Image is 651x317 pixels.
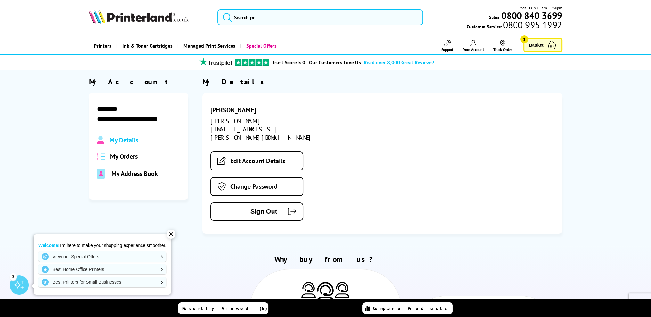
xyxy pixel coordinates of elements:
[89,38,116,54] a: Printers
[493,40,512,52] a: Track Order
[235,59,269,66] img: trustpilot rating
[519,5,562,11] span: Mon - Fri 9:00am - 5:30pm
[97,153,105,160] img: all-order.svg
[301,282,316,298] img: Printer Experts
[441,47,453,52] span: Support
[177,38,240,54] a: Managed Print Services
[316,282,335,304] img: Printer Experts
[89,77,188,87] div: My Account
[362,302,453,314] a: Compare Products
[210,177,303,196] a: Change Password
[202,77,562,87] div: My Details
[97,169,106,179] img: address-book-duotone-solid.svg
[467,22,562,29] span: Customer Service:
[529,41,544,49] span: Basket
[240,38,281,54] a: Special Offers
[97,136,104,144] img: Profile.svg
[272,59,434,66] a: Trust Score 5.0 - Our Customers Love Us -Read over 8,000 Great Reviews!
[110,152,138,161] span: My Orders
[363,59,434,66] span: Read over 8,000 Great Reviews!
[38,277,166,287] a: Best Printers for Small Businesses
[89,10,189,24] img: Printerland Logo
[217,9,423,25] input: Search pr
[221,208,277,215] span: Sign Out
[210,106,324,114] div: [PERSON_NAME]
[89,10,209,25] a: Printerland Logo
[210,151,303,170] a: Edit Account Details
[335,282,349,298] img: Printer Experts
[122,38,172,54] span: Ink & Toner Cartridges
[38,243,60,248] strong: Welcome!
[197,58,235,66] img: trustpilot rating
[463,47,484,52] span: Your Account
[116,38,177,54] a: Ink & Toner Cartridges
[38,251,166,262] a: View our Special Offers
[89,254,562,264] h2: Why buy from us?
[520,35,528,43] span: 1
[167,230,175,239] div: ✕
[210,117,324,142] div: [PERSON_NAME][EMAIL_ADDRESS][PERSON_NAME][DOMAIN_NAME]
[523,38,562,52] a: Basket 1
[463,40,484,52] a: Your Account
[10,273,17,280] div: 3
[38,242,166,248] p: I'm here to make your shopping experience smoother.
[178,302,268,314] a: Recently Viewed (5)
[210,202,303,221] button: Sign Out
[110,136,138,144] span: My Details
[38,264,166,274] a: Best Home Office Printers
[489,14,500,20] span: Sales:
[373,305,451,311] span: Compare Products
[500,12,562,19] a: 0800 840 3699
[182,305,267,311] span: Recently Viewed (5)
[111,170,158,178] span: My Address Book
[501,10,562,21] b: 0800 840 3699
[502,22,562,28] span: 0800 995 1992
[441,40,453,52] a: Support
